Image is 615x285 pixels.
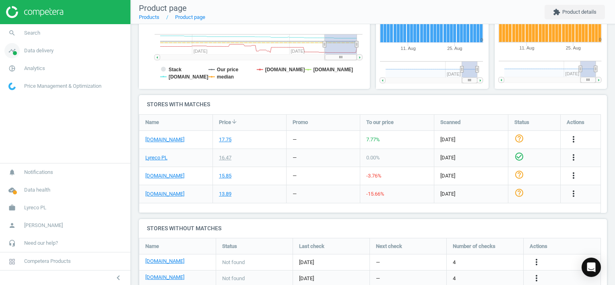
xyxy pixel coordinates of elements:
tspan: median [217,74,234,80]
span: Name [145,119,159,126]
span: Scanned [440,119,460,126]
div: 17.75 [219,136,231,143]
div: — [293,190,297,198]
tspan: [DOMAIN_NAME] [169,74,208,80]
i: check_circle_outline [514,152,524,161]
tspan: [DOMAIN_NAME] [314,67,353,72]
tspan: 11. Aug [401,46,416,51]
button: extensionProduct details [545,5,605,19]
text: 0 [599,37,601,42]
tspan: [DOMAIN_NAME] [265,67,305,72]
i: notifications [4,165,20,180]
div: 13.89 [219,190,231,198]
tspan: Our price [217,67,239,72]
span: Data delivery [24,47,54,54]
a: Products [139,14,159,20]
i: help_outline [514,170,524,180]
button: more_vert [532,257,541,268]
i: search [4,25,20,41]
i: headset_mic [4,235,20,251]
span: Status [222,243,237,250]
span: Price [219,119,231,126]
span: Competera Products [24,258,71,265]
span: — [376,275,380,282]
img: wGWNvw8QSZomAAAAABJRU5ErkJggg== [8,83,16,90]
a: [DOMAIN_NAME] [145,274,184,281]
span: 7.77 % [366,136,380,142]
i: more_vert [532,257,541,267]
span: To our price [366,119,394,126]
span: Not found [222,275,245,282]
span: [DATE] [440,136,502,143]
span: Status [514,119,529,126]
i: more_vert [569,134,578,144]
i: more_vert [569,153,578,162]
i: cloud_done [4,182,20,198]
i: more_vert [569,189,578,198]
a: [DOMAIN_NAME] [145,136,184,143]
span: 4 [453,259,456,266]
h4: Stores with matches [139,95,607,114]
span: Notifications [24,169,53,176]
div: — [293,172,297,180]
button: more_vert [532,273,541,284]
a: [DOMAIN_NAME] [145,258,184,265]
tspan: Stack [169,67,182,72]
span: Price Management & Optimization [24,83,101,90]
span: -3.76 % [366,173,382,179]
a: [DOMAIN_NAME] [145,190,184,198]
span: — [376,259,380,266]
span: Not found [222,259,245,266]
span: 4 [453,275,456,282]
a: Product page [175,14,205,20]
span: Last check [299,243,324,250]
tspan: 25. Aug [566,46,581,51]
i: chevron_left [114,273,123,283]
button: chevron_left [108,273,128,283]
button: more_vert [569,189,578,199]
i: more_vert [532,273,541,283]
i: help_outline [514,134,524,143]
span: Actions [530,243,547,250]
i: pie_chart_outlined [4,61,20,76]
i: help_outline [514,188,524,198]
a: Lyreco PL [145,154,167,161]
span: Data health [24,186,50,194]
a: [DOMAIN_NAME] [145,172,184,180]
span: Name [145,243,159,250]
i: timeline [4,43,20,58]
div: 15.85 [219,172,231,180]
div: — [293,136,297,143]
span: [DATE] [440,190,502,198]
div: — [293,154,297,161]
text: 0 [481,37,483,42]
span: [DATE] [440,172,502,180]
tspan: 25. Aug [447,46,462,51]
button: more_vert [569,134,578,145]
h4: Stores without matches [139,219,607,238]
span: Promo [293,119,308,126]
span: Analytics [24,65,45,72]
button: more_vert [569,153,578,163]
div: Open Intercom Messenger [582,258,601,277]
img: ajHJNr6hYgQAAAAASUVORK5CYII= [6,6,63,18]
span: -15.66 % [366,191,384,197]
span: Need our help? [24,240,58,247]
span: [DATE] [440,154,502,161]
i: more_vert [569,171,578,180]
div: 16.47 [219,154,231,161]
span: Lyreco PL [24,204,46,211]
tspan: 11. Aug [519,46,534,51]
span: 0.00 % [366,155,380,161]
span: Actions [567,119,584,126]
span: Product page [139,3,187,13]
span: [DATE] [299,259,363,266]
span: Search [24,29,40,37]
span: Next check [376,243,402,250]
button: more_vert [569,171,578,181]
span: [PERSON_NAME] [24,222,63,229]
i: person [4,218,20,233]
span: Number of checks [453,243,495,250]
i: arrow_downward [231,118,237,125]
i: extension [553,8,560,16]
